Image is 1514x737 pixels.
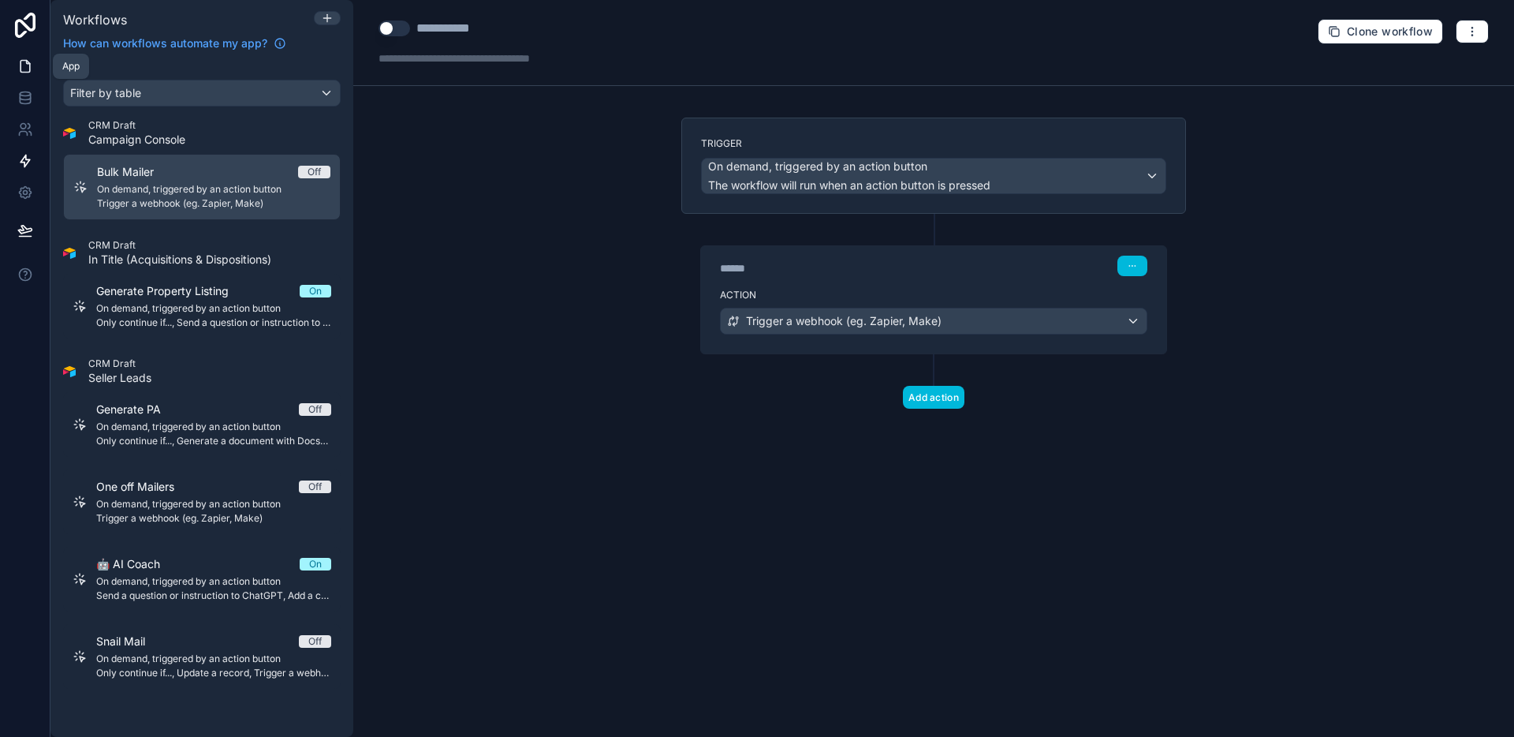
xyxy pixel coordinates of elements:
span: Workflows [63,12,127,28]
button: Trigger a webhook (eg. Zapier, Make) [720,308,1147,335]
button: On demand, triggered by an action buttonThe workflow will run when an action button is pressed [701,158,1166,194]
button: Clone workflow [1318,19,1443,44]
a: How can workflows automate my app? [57,36,293,51]
button: Add action [903,386,964,409]
span: Trigger a webhook (eg. Zapier, Make) [746,313,942,329]
span: The workflow will run when an action button is pressed [708,178,990,192]
span: Clone workflow [1347,24,1433,39]
div: App [62,60,80,73]
label: Trigger [701,137,1166,150]
label: Action [720,289,1147,301]
span: On demand, triggered by an action button [708,159,927,174]
span: How can workflows automate my app? [63,36,267,51]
